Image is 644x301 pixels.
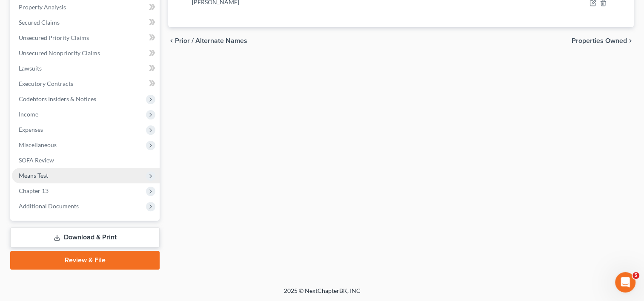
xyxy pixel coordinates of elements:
span: Miscellaneous [19,141,57,148]
span: SOFA Review [19,156,54,164]
span: Executory Contracts [19,80,73,87]
span: Codebtors Insiders & Notices [19,95,96,102]
span: Secured Claims [19,19,60,26]
a: Executory Contracts [12,76,160,91]
span: Unsecured Priority Claims [19,34,89,41]
a: Download & Print [10,227,160,247]
span: Lawsuits [19,65,42,72]
span: Chapter 13 [19,187,49,194]
i: chevron_right [627,37,634,44]
span: Property Analysis [19,3,66,11]
span: Properties Owned [572,37,627,44]
span: Unsecured Nonpriority Claims [19,49,100,57]
a: Unsecured Priority Claims [12,30,160,45]
iframe: Intercom live chat [615,272,635,292]
a: SOFA Review [12,153,160,168]
span: Additional Documents [19,202,79,210]
span: Income [19,111,38,118]
button: chevron_left Prior / Alternate Names [168,37,247,44]
span: Expenses [19,126,43,133]
span: Prior / Alternate Names [175,37,247,44]
span: 5 [633,272,639,279]
a: Unsecured Nonpriority Claims [12,45,160,61]
span: Means Test [19,172,48,179]
a: Secured Claims [12,15,160,30]
button: Properties Owned chevron_right [572,37,634,44]
i: chevron_left [168,37,175,44]
a: Lawsuits [12,61,160,76]
a: Review & File [10,251,160,270]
